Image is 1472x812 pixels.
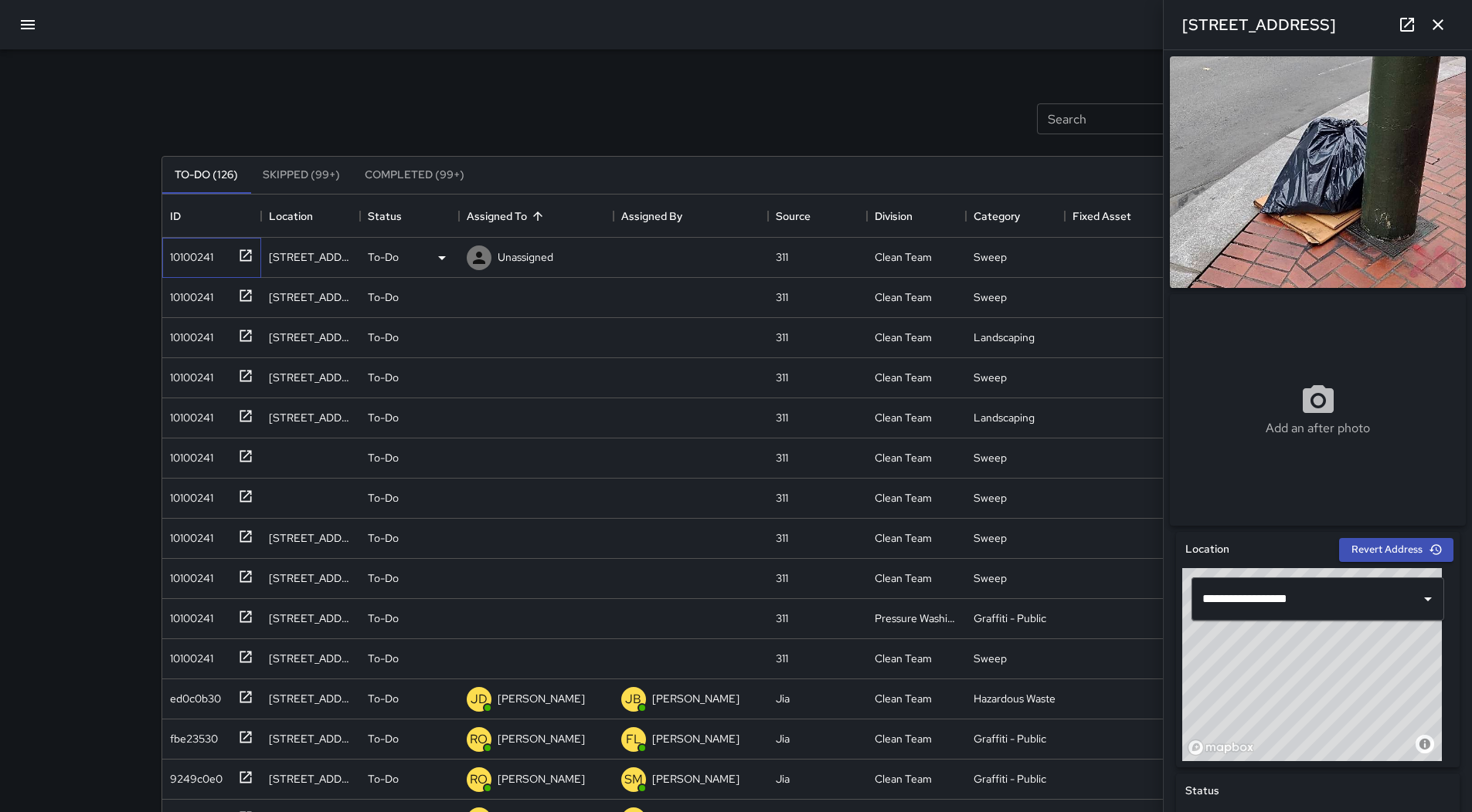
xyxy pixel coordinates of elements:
div: 44 Page Street [269,289,352,305]
div: 311 [776,330,788,345]
div: 311 [776,530,788,546]
div: Sweep [974,651,1007,666]
div: Jia [776,691,790,706]
div: ID [162,195,261,238]
button: Sort [527,205,549,227]
p: To-Do [368,450,399,465]
div: 1621 Market Street [269,330,352,345]
div: Category [966,195,1065,238]
button: Skipped (99+) [250,157,352,194]
div: Sweep [974,450,1007,465]
div: 10100241 [164,604,213,626]
div: 311 [776,249,788,265]
div: Landscaping [974,330,1035,345]
div: Sweep [974,570,1007,586]
div: 311 [776,289,788,305]
div: Category [974,195,1020,238]
p: To-Do [368,731,399,746]
p: [PERSON_NAME] [498,771,585,787]
div: Status [360,195,459,238]
div: Sweep [974,490,1007,506]
div: Assigned To [459,195,614,238]
div: 311 [776,370,788,385]
p: To-Do [368,289,399,305]
div: 1520 Market Street [269,771,352,787]
div: Fixed Asset [1065,195,1164,238]
div: 311 [776,651,788,666]
p: RO [470,770,488,789]
div: 19 Fell Street [269,570,352,586]
div: Clean Team [875,450,932,465]
div: Clean Team [875,651,932,666]
p: RO [470,730,488,749]
div: 311 [776,410,788,425]
div: Clean Team [875,370,932,385]
div: Landscaping [974,410,1035,425]
div: Assigned By [614,195,768,238]
div: 10100241 [164,484,213,506]
div: Sweep [974,289,1007,305]
div: 1586 Market Street [269,410,352,425]
div: ID [170,195,181,238]
div: ed0c0b30 [164,685,221,706]
p: JD [471,690,488,709]
div: Hazardous Waste [974,691,1056,706]
div: Jia [776,731,790,746]
div: Source [768,195,867,238]
p: [PERSON_NAME] [652,731,739,746]
div: 311 [776,570,788,586]
div: 10100241 [164,323,213,345]
div: 9249c0e0 [164,765,223,787]
div: 10100241 [164,364,213,385]
div: Assigned By [621,195,682,238]
p: To-Do [368,370,399,385]
div: 50 Fell Street [269,651,352,666]
div: Pressure Washing [875,611,958,626]
p: To-Do [368,771,399,787]
div: Assigned To [467,195,527,238]
div: 1 Polk Street [269,530,352,546]
p: To-Do [368,530,399,546]
div: Fixed Asset [1073,195,1131,238]
div: Sweep [974,249,1007,265]
div: fbe23530 [164,725,218,746]
div: 10100241 [164,645,213,666]
div: Clean Team [875,570,932,586]
div: Status [368,195,402,238]
div: 311 [776,490,788,506]
div: Clean Team [875,771,932,787]
p: To-Do [368,490,399,506]
div: 50 Fell Street [269,611,352,626]
div: Clean Team [875,731,932,746]
p: To-Do [368,330,399,345]
div: 298 Gough Street [269,731,352,746]
p: [PERSON_NAME] [652,691,739,706]
p: To-Do [368,410,399,425]
p: To-Do [368,570,399,586]
p: To-Do [368,611,399,626]
div: Clean Team [875,410,932,425]
div: Division [867,195,966,238]
div: Sweep [974,530,1007,546]
p: [PERSON_NAME] [498,691,585,706]
div: Clean Team [875,249,932,265]
button: To-Do (126) [162,157,250,194]
div: Location [269,195,313,238]
div: 311 [776,611,788,626]
p: Unassigned [498,249,553,265]
div: Sweep [974,370,1007,385]
div: 34 Page Street [269,691,352,706]
p: SM [624,770,643,789]
div: Location [261,195,360,238]
div: Graffiti - Public [974,611,1046,626]
div: 1301 Market Street [269,370,352,385]
p: To-Do [368,691,399,706]
p: To-Do [368,651,399,666]
div: Clean Team [875,330,932,345]
div: 10100241 [164,243,213,265]
button: Completed (99+) [352,157,477,194]
p: JB [625,690,641,709]
div: Division [875,195,913,238]
p: [PERSON_NAME] [498,731,585,746]
div: 10100241 [164,444,213,465]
